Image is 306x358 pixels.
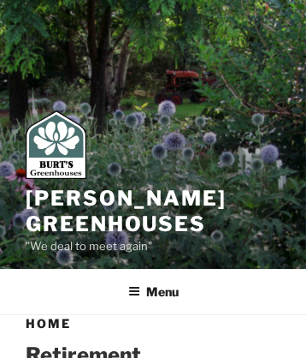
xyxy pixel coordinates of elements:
[116,271,191,313] button: Menu
[26,237,280,256] p: "We deal to meet again"
[26,315,280,332] h1: Home
[26,186,227,236] a: [PERSON_NAME] Greenhouses
[26,110,86,179] img: Burt's Greenhouses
